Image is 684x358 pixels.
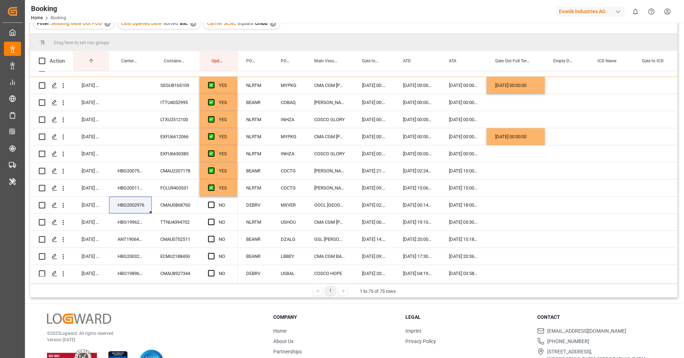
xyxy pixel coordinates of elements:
div: CMA CGM [PERSON_NAME] [306,214,353,230]
div: [DATE] 15:06:00 [394,180,440,196]
div: [DATE] 00:00:00 [394,145,440,162]
div: [PERSON_NAME] EXPRESS [306,162,353,179]
div: [DATE] 12:58:55 [73,231,109,248]
div: [DATE] 14:01:00 [353,231,394,248]
div: [DATE] 20:00:00 [394,231,440,248]
a: Home [273,328,286,334]
div: Press SPACE to select this row. [30,180,238,197]
div: Press SPACE to select this row. [30,248,238,265]
div: YES [219,111,229,128]
div: CMAU0752511 [152,231,199,248]
div: BEANR [238,248,272,265]
span: ICD Name [597,58,616,63]
span: Gate Out Full Terminal [495,58,530,63]
div: USBAL [272,265,306,282]
a: Imprint [405,328,421,334]
div: BEANR [238,231,272,248]
div: COBAQ [272,94,306,111]
span: Carrier SCAC [207,20,236,26]
span: Last Opened Date [121,20,162,26]
div: YES [219,163,229,179]
div: [DATE] 00:00:00 [487,128,545,145]
div: [DATE] 00:00:00 [440,94,487,111]
div: [DATE] 19:10:00 [394,214,440,230]
div: [DATE] 00:00:00 [440,145,487,162]
div: NO [219,265,229,282]
div: 1 [326,286,335,295]
div: [DATE] 16:43:21 [73,265,109,282]
div: HBG2007580 [109,162,152,179]
span: Empty Delivered Depot [553,58,574,63]
a: About Us [273,338,294,344]
div: [DATE] 13:13:13 [73,248,109,265]
button: Evonik Industries AG [556,5,627,18]
div: [DATE] 03:58:00 [440,265,487,282]
div: ANT1906485 [109,231,152,248]
div: [DATE] 15:00:00 [440,180,487,196]
div: DEBRV [238,265,272,282]
div: CMAU8927344 [152,265,199,282]
div: [DATE] 00:00:00 [394,77,440,94]
div: SEGU8165109 [152,77,199,94]
div: COSCO GLORY [306,111,353,128]
div: [PERSON_NAME] EXPRESS [306,94,353,111]
h3: Contact [537,313,660,321]
div: [DATE] 15:00:00 [440,162,487,179]
div: MXVER [272,197,306,213]
span: cmdu [255,20,268,26]
div: EXFU6612066 [152,128,199,145]
div: EXFU6650385 [152,145,199,162]
span: Carrier Booking No. [121,58,137,63]
div: GSL [PERSON_NAME] [306,231,353,248]
div: [DATE] 20:36:00 [440,248,487,265]
div: [DATE] 00:00:00 [353,111,394,128]
div: [DATE] 02:24:00 [394,162,440,179]
img: Logward Logo [47,313,111,324]
div: [DATE] 05:30:00 [440,214,487,230]
div: YES [219,146,229,162]
div: DZALG [272,231,306,248]
div: [DATE] 04:19:00 [394,265,440,282]
div: NO [219,214,229,230]
div: INHZA [272,111,306,128]
div: [DATE] 12:36:51 [73,197,109,213]
div: [DATE] 02:01:00 [353,197,394,213]
span: asc [180,20,188,26]
div: [DATE] 00:00:00 [440,128,487,145]
div: NLRTM [238,128,272,145]
div: [DATE] 00:00:00 [394,128,440,145]
div: MYPKG [272,77,306,94]
div: INHZA [272,145,306,162]
div: BEANR [238,94,272,111]
div: [DATE] 07:35:33 [73,128,109,145]
div: ITTU4052995 [152,94,199,111]
span: Drag here to set row groups [54,40,109,45]
div: Press SPACE to select this row. [30,145,238,162]
div: CMA CGM BARRACUDA [306,248,353,265]
div: NO [219,248,229,265]
div: [DATE] 00:00:00 [394,94,440,111]
span: Gate In POL [362,58,379,63]
a: Privacy Policy [405,338,436,344]
div: NO [219,231,229,248]
div: YES [219,180,229,196]
div: HBG2001187 [109,180,152,196]
a: Home [31,15,43,20]
div: COCTG [272,162,306,179]
button: show 0 new notifications [627,4,643,20]
div: [DATE] 06:36:00 [353,214,394,230]
span: POD Locode [281,58,291,63]
div: Press SPACE to select this row. [30,77,238,94]
span: Equals [238,20,253,26]
div: HBG1989617 [109,265,152,282]
div: [DATE] 00:00:00 [487,77,545,94]
div: CMA CGM [PERSON_NAME] [306,77,353,94]
div: [DATE] 15:18:00 [440,231,487,248]
div: [DATE] 17:30:00 [394,248,440,265]
div: YES [219,94,229,111]
div: OOCL [GEOGRAPHIC_DATA] [306,197,353,213]
h3: Company [273,313,397,321]
span: Main Vessel and Vessel Imo [314,58,338,63]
